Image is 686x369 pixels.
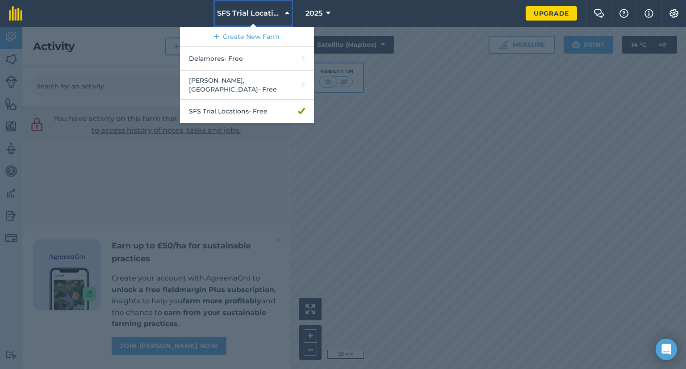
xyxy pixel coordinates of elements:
a: [PERSON_NAME], [GEOGRAPHIC_DATA]- Free [180,71,314,100]
span: SFS Trial Locations [217,8,281,19]
a: Delamores- Free [180,47,314,71]
div: Open Intercom Messenger [656,339,677,360]
img: svg+xml;base64,PHN2ZyB4bWxucz0iaHR0cDovL3d3dy53My5vcmcvMjAwMC9zdmciIHdpZHRoPSIxNyIgaGVpZ2h0PSIxNy... [644,8,653,19]
span: 2025 [305,8,322,19]
a: SFS Trial Locations- Free [180,100,314,123]
a: Create New Farm [180,27,314,47]
a: Upgrade [526,6,577,21]
img: Two speech bubbles overlapping with the left bubble in the forefront [594,9,604,18]
img: A question mark icon [619,9,629,18]
img: fieldmargin Logo [9,6,22,21]
img: A cog icon [669,9,679,18]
